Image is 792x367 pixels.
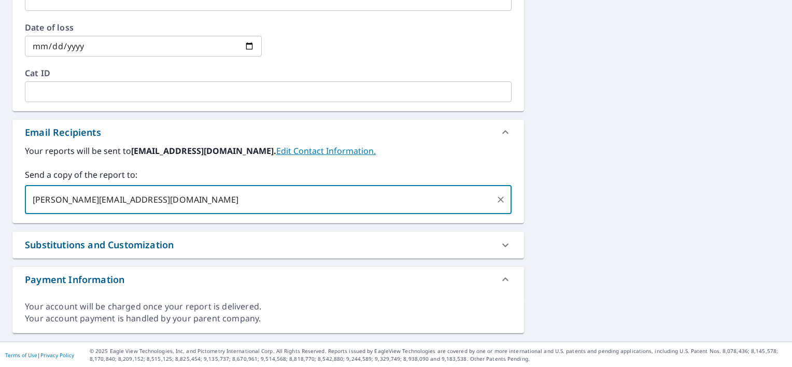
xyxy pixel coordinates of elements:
[5,351,37,359] a: Terms of Use
[5,352,74,358] p: |
[25,145,512,157] label: Your reports will be sent to
[12,267,524,292] div: Payment Information
[25,273,124,287] div: Payment Information
[493,192,508,207] button: Clear
[90,347,787,363] p: © 2025 Eagle View Technologies, Inc. and Pictometry International Corp. All Rights Reserved. Repo...
[131,145,276,157] b: [EMAIL_ADDRESS][DOMAIN_NAME].
[276,145,376,157] a: EditContactInfo
[25,238,174,252] div: Substitutions and Customization
[25,125,101,139] div: Email Recipients
[25,23,262,32] label: Date of loss
[25,301,512,313] div: Your account will be charged once your report is delivered.
[12,232,524,258] div: Substitutions and Customization
[25,69,512,77] label: Cat ID
[40,351,74,359] a: Privacy Policy
[25,313,512,324] div: Your account payment is handled by your parent company.
[12,120,524,145] div: Email Recipients
[25,168,512,181] label: Send a copy of the report to:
